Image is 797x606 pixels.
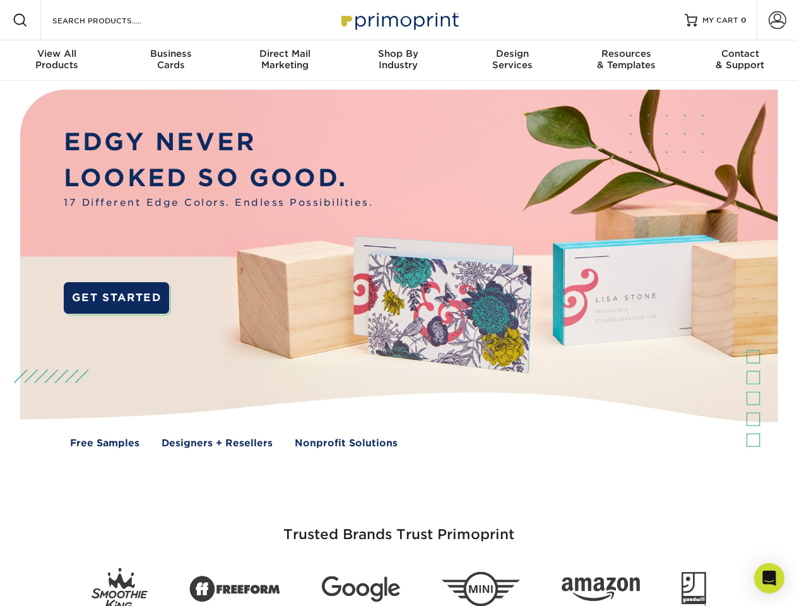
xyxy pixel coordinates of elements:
span: 0 [741,16,747,25]
div: Services [456,48,569,71]
a: GET STARTED [64,282,169,314]
img: Goodwill [682,572,706,606]
div: & Templates [569,48,683,71]
a: Shop ByIndustry [341,40,455,81]
a: Contact& Support [683,40,797,81]
p: EDGY NEVER [64,124,373,160]
img: Primoprint [336,6,462,33]
a: Nonprofit Solutions [295,436,398,451]
div: Industry [341,48,455,71]
img: Amazon [562,578,640,602]
div: & Support [683,48,797,71]
img: Google [322,576,400,602]
span: Direct Mail [228,48,341,59]
a: DesignServices [456,40,569,81]
p: LOOKED SO GOOD. [64,160,373,196]
span: MY CART [702,15,738,26]
span: Design [456,48,569,59]
a: Resources& Templates [569,40,683,81]
span: Resources [569,48,683,59]
a: BusinessCards [114,40,227,81]
a: Free Samples [70,436,139,451]
iframe: Google Customer Reviews [3,567,107,602]
span: Business [114,48,227,59]
span: Contact [683,48,797,59]
span: Shop By [341,48,455,59]
a: Direct MailMarketing [228,40,341,81]
div: Cards [114,48,227,71]
input: SEARCH PRODUCTS..... [51,13,174,28]
span: 17 Different Edge Colors. Endless Possibilities. [64,196,373,210]
h3: Trusted Brands Trust Primoprint [30,496,768,558]
a: Designers + Resellers [162,436,273,451]
div: Open Intercom Messenger [754,563,784,593]
div: Marketing [228,48,341,71]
